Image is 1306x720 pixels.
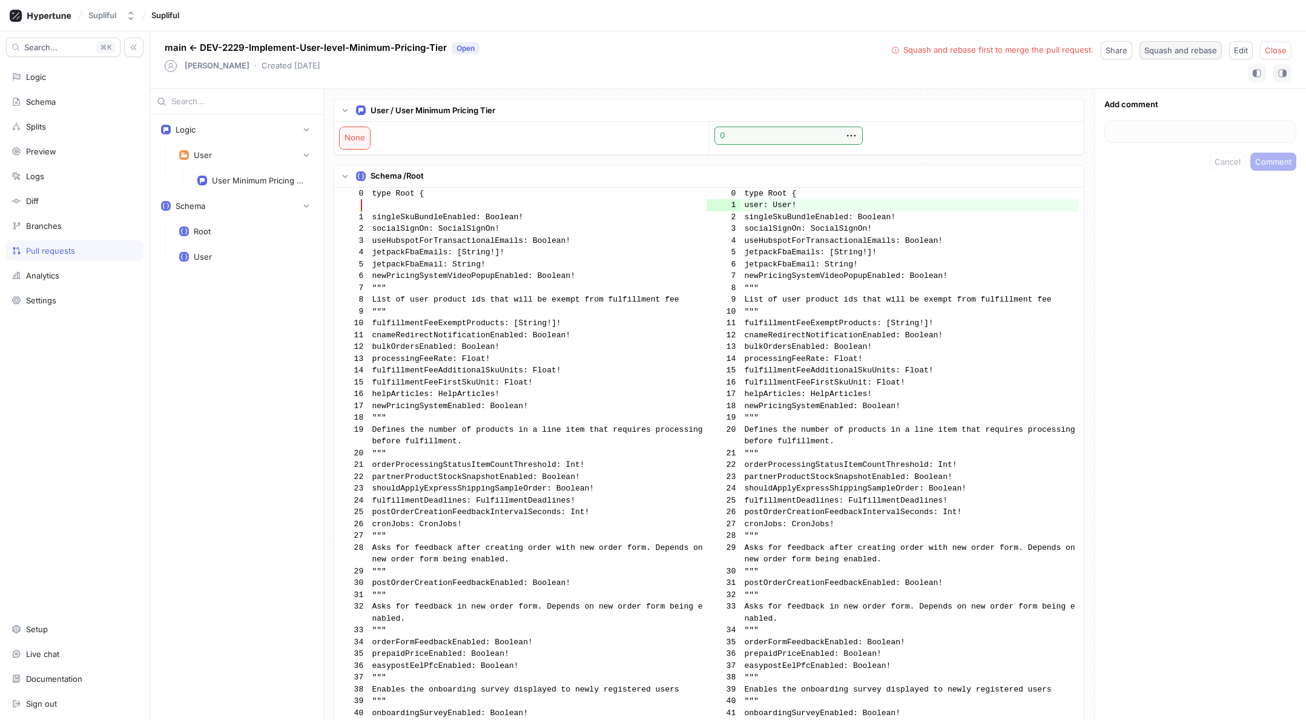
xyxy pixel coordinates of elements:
div: Schema [26,97,56,107]
span: Cancel [1215,158,1241,165]
td: """ [740,530,1079,542]
td: """ [740,566,1079,578]
td: jetpackFbaEmail: String! [368,259,707,271]
div: Preview [26,147,56,156]
div: Schema [176,201,205,211]
td: 4 [707,235,740,247]
td: jetpackFbaEmails: [String!]! [740,246,1079,259]
td: socialSignOn: SocialSignOn! [740,223,1079,235]
button: Comment [1250,153,1296,171]
td: 2 [707,211,740,223]
td: 9 [707,294,740,306]
div: Open [457,43,475,54]
td: processingFeeRate: Float! [368,353,707,365]
td: fulfillmentDeadlines: FulfillmentDeadlines! [740,495,1079,507]
div: Splits [26,122,46,131]
td: 6 [707,259,740,271]
td: 1 [334,211,368,223]
td: onboardingSurveyEnabled: Boolean! [368,707,707,719]
td: Asks for feedback in new order form. Depends on new order form being enabled. [740,601,1079,624]
div: Branches [26,221,62,231]
div: User [194,150,212,160]
td: 23 [707,471,740,483]
td: 12 [707,329,740,342]
button: Share [1101,41,1132,59]
button: Edit [1229,41,1253,59]
div: Sign out [26,699,57,708]
td: 37 [334,672,368,684]
td: user: User! [740,199,1079,211]
td: onboardingSurveyEnabled: Boolean! [740,707,1079,719]
td: Asks for feedback after creating order with new order form. Depends on new order form being enabled. [740,542,1079,566]
input: Enter number here [714,127,863,145]
td: 17 [707,388,740,400]
td: postOrderCreationFeedbackEnabled: Boolean! [740,577,1079,589]
td: 29 [707,542,740,566]
td: 0 [707,188,740,200]
div: Settings [26,296,56,305]
td: easypostEelPfcEnabled: Boolean! [740,660,1079,672]
td: bulkOrdersEnabled: Boolean! [740,341,1079,353]
td: """ [368,306,707,318]
div: User Minimum Pricing Tier [212,176,308,185]
td: 19 [707,412,740,424]
td: postOrderCreationFeedbackEnabled: Boolean! [368,577,707,589]
td: newPricingSystemVideoPopupEnabled: Boolean! [368,270,707,282]
td: 33 [707,601,740,624]
td: 21 [707,448,740,460]
span: Close [1265,47,1287,54]
td: cronJobs: CronJobs! [740,518,1079,530]
td: 8 [707,282,740,294]
td: 25 [707,495,740,507]
span: Squash and rebase [1144,47,1217,54]
div: Setup [26,624,48,634]
p: main ← DEV-2229-Implement-User-level-Minimum-Pricing-Tier [165,41,480,55]
td: 7 [334,282,368,294]
td: 24 [334,495,368,507]
td: 36 [707,648,740,660]
td: fulfillmentFeeFirstSkuUnit: Float! [368,377,707,389]
td: processingFeeRate: Float! [740,353,1079,365]
td: fulfillmentFeeExemptProducts: [String!]! [368,317,707,329]
td: 36 [334,660,368,672]
td: """ [368,530,707,542]
td: 35 [707,636,740,649]
td: 19 [334,424,368,448]
td: helpArticles: HelpArticles! [368,388,707,400]
td: prepaidPriceEnabled: Boolean! [740,648,1079,660]
td: 16 [707,377,740,389]
div: Squash and rebase first to merge the pull request. [903,44,1093,56]
td: 22 [334,471,368,483]
td: cnameRedirectNotificationEnabled: Boolean! [368,329,707,342]
div: Diff [26,196,39,206]
td: useHubspotForTransactionalEmails: Boolean! [368,235,707,247]
td: 34 [334,636,368,649]
td: 34 [707,624,740,636]
td: """ [740,306,1079,318]
td: List of user product ids that will be exempt from fulfillment fee [368,294,707,306]
td: singleSkuBundleEnabled: Boolean! [368,211,707,223]
td: partnerProductStockSnapshotEnabled: Boolean! [740,471,1079,483]
td: 23 [334,483,368,495]
td: 37 [707,660,740,672]
td: Defines the number of products in a line item that requires processing before fulfillment. [368,424,707,448]
td: 27 [334,530,368,542]
button: Close [1260,41,1291,59]
td: 40 [334,707,368,719]
td: fulfillmentFeeExemptProducts: [String!]! [740,317,1079,329]
td: 25 [334,506,368,518]
div: Logic [176,125,196,134]
p: Schema / Root [371,170,424,182]
td: """ [740,624,1079,636]
td: 1 [707,199,740,211]
td: 41 [707,707,740,719]
td: postOrderCreationFeedbackIntervalSeconds: Int! [368,506,707,518]
td: fulfillmentDeadlines: FulfillmentDeadlines! [368,495,707,507]
td: """ [740,672,1079,684]
td: """ [368,566,707,578]
td: 6 [334,270,368,282]
td: 38 [707,672,740,684]
td: useHubspotForTransactionalEmails: Boolean! [740,235,1079,247]
p: Created [DATE] [262,60,320,72]
td: 15 [707,365,740,377]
